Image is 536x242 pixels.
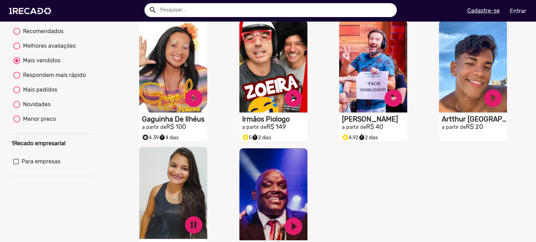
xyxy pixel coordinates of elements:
[483,88,504,109] a: play_circle_filled
[283,216,304,237] a: play_circle_filled
[20,115,56,123] div: Menor preco
[20,71,86,79] div: Respondem mais rápido
[155,3,397,17] input: Pesquisar...
[242,134,249,141] small: stars
[505,5,531,17] a: Entrar
[442,124,466,130] small: a partir de
[20,27,64,36] div: Recomendados
[252,132,258,141] i: timer
[342,115,407,123] h1: [PERSON_NAME]
[20,42,76,50] div: Melhores avaliações
[149,6,157,14] mat-icon: Example home icon
[159,132,165,141] i: timer
[242,124,266,130] small: a partir de
[20,100,51,109] div: Novidades
[142,135,159,141] span: 4.39
[22,157,60,166] span: Para empresas
[342,123,407,131] h2: R$ 40
[252,134,258,141] small: timer
[139,147,207,239] video: S1RECADO vídeos dedicados para fãs e empresas
[252,135,271,141] span: 2 dias
[339,21,407,112] video: S1RECADO vídeos dedicados para fãs e empresas
[342,134,349,141] small: stars
[146,3,158,16] button: Example home icon
[142,115,207,123] h1: Gaguinha De Ilhéus
[442,123,507,131] h2: R$ 20
[439,21,507,112] video: S1RECADO vídeos dedicados para fãs e empresas
[358,132,365,141] i: timer
[12,140,66,147] b: 1Recado empresarial
[142,124,166,130] small: a partir de
[342,132,349,141] i: Selo super talento
[383,88,404,109] a: play_circle_filled
[358,134,365,141] small: timer
[142,132,149,141] i: Selo super talento
[358,135,378,141] span: 2 dias
[283,88,304,109] a: play_circle_filled
[242,132,249,141] i: Selo super talento
[159,135,179,141] span: 4 dias
[442,115,507,123] h1: Artthur [GEOGRAPHIC_DATA]
[239,148,307,240] video: S1RECADO vídeos dedicados para fãs e empresas
[242,135,252,141] span: 5
[183,214,204,235] a: pause_circle
[467,7,500,14] u: Cadastre-se
[242,115,307,123] h1: Irmãos Piologo
[139,21,207,112] video: S1RECADO vídeos dedicados para fãs e empresas
[242,123,307,131] h2: R$ 149
[20,56,60,65] div: Mais vendidos
[142,134,149,141] small: stars
[20,86,57,94] div: Mais pedidos
[342,124,366,130] small: a partir de
[342,135,358,141] span: 4.92
[239,21,307,112] video: S1RECADO vídeos dedicados para fãs e empresas
[142,123,207,131] h2: R$ 100
[183,88,204,109] a: play_circle_filled
[159,134,165,141] small: timer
